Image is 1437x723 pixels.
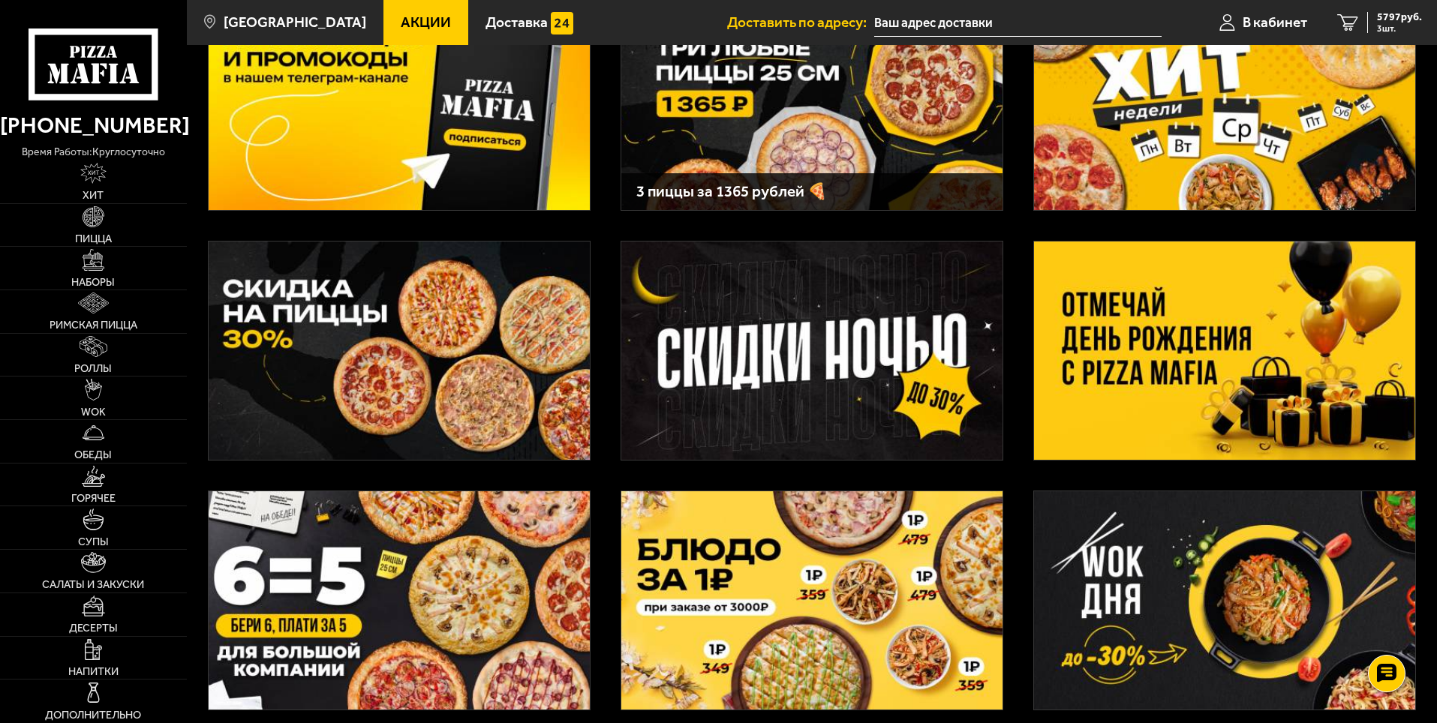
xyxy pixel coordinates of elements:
[486,15,548,29] span: Доставка
[551,12,573,34] img: 15daf4d41897b9f0e9f617042186c801.svg
[1377,12,1422,22] span: 5797 руб.
[401,15,451,29] span: Акции
[727,15,874,29] span: Доставить по адресу:
[71,277,115,287] span: Наборы
[224,15,366,29] span: [GEOGRAPHIC_DATA]
[50,319,137,330] span: Римская пицца
[71,493,116,503] span: Горячее
[74,449,112,460] span: Обеды
[1243,15,1307,29] span: В кабинет
[42,579,144,589] span: Салаты и закуски
[45,709,141,720] span: Дополнительно
[75,233,112,244] span: Пицца
[68,666,119,676] span: Напитки
[83,190,104,200] span: Хит
[69,622,118,633] span: Десерты
[1377,24,1422,33] span: 3 шт.
[74,363,112,373] span: Роллы
[636,184,988,199] h3: 3 пиццы за 1365 рублей 🍕
[81,406,106,417] span: WOK
[78,536,109,547] span: Супы
[874,9,1162,37] input: Ваш адрес доставки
